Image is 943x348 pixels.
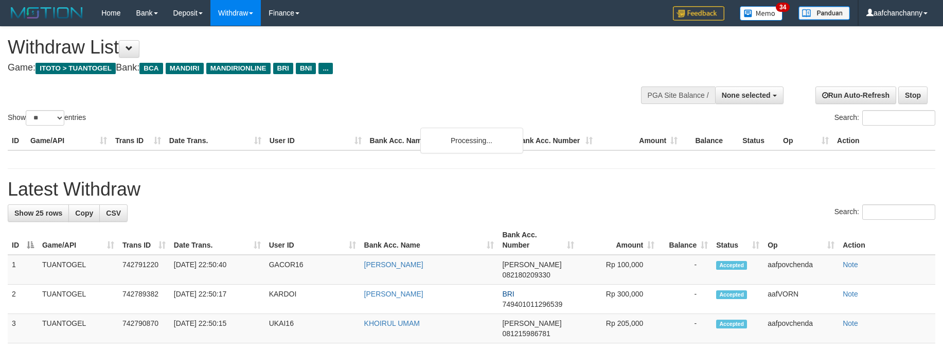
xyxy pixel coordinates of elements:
span: ITOTO > TUANTOGEL [35,63,116,74]
span: Accepted [716,320,747,328]
h1: Withdraw List [8,37,618,58]
label: Search: [834,204,935,220]
td: KARDOI [265,285,360,314]
td: TUANTOGEL [38,255,118,285]
img: panduan.png [798,6,850,20]
td: aafVORN [763,285,839,314]
td: [DATE] 22:50:15 [170,314,265,343]
td: [DATE] 22:50:40 [170,255,265,285]
th: Balance [682,131,738,150]
td: 742790870 [118,314,170,343]
th: Op: activate to sort column ascending [763,225,839,255]
a: Note [843,319,858,327]
td: - [659,285,712,314]
th: Bank Acc. Name [366,131,512,150]
span: Copy 082180209330 to clipboard [502,271,550,279]
th: Status [738,131,779,150]
a: [PERSON_NAME] [364,290,423,298]
span: Accepted [716,290,747,299]
input: Search: [862,110,935,126]
td: UKAI16 [265,314,360,343]
img: Button%20Memo.svg [740,6,783,21]
h1: Latest Withdraw [8,179,935,200]
a: CSV [99,204,128,222]
a: Stop [898,86,928,104]
td: aafpovchenda [763,255,839,285]
span: CSV [106,209,121,217]
td: Rp 300,000 [578,285,659,314]
button: None selected [715,86,784,104]
th: Op [779,131,833,150]
span: Copy [75,209,93,217]
th: Bank Acc. Number: activate to sort column ascending [498,225,578,255]
span: BRI [502,290,514,298]
td: [DATE] 22:50:17 [170,285,265,314]
div: PGA Site Balance / [641,86,715,104]
span: Copy 749401011296539 to clipboard [502,300,562,308]
span: Copy 081215986781 to clipboard [502,329,550,338]
span: Accepted [716,261,747,270]
img: MOTION_logo.png [8,5,86,21]
th: Amount [597,131,682,150]
th: Game/API: activate to sort column ascending [38,225,118,255]
td: TUANTOGEL [38,285,118,314]
span: ... [318,63,332,74]
a: Run Auto-Refresh [815,86,896,104]
th: User ID: activate to sort column ascending [265,225,360,255]
span: Show 25 rows [14,209,62,217]
th: ID [8,131,26,150]
td: Rp 100,000 [578,255,659,285]
td: 2 [8,285,38,314]
span: 34 [776,3,790,12]
td: 742789382 [118,285,170,314]
a: Show 25 rows [8,204,69,222]
th: User ID [265,131,366,150]
td: GACOR16 [265,255,360,285]
td: aafpovchenda [763,314,839,343]
th: Date Trans.: activate to sort column ascending [170,225,265,255]
h4: Game: Bank: [8,63,618,73]
span: BCA [139,63,163,74]
td: - [659,314,712,343]
th: Balance: activate to sort column ascending [659,225,712,255]
span: BNI [296,63,316,74]
th: Amount: activate to sort column ascending [578,225,659,255]
span: None selected [722,91,771,99]
img: Feedback.jpg [673,6,724,21]
th: ID: activate to sort column descending [8,225,38,255]
a: Note [843,290,858,298]
th: Action [833,131,935,150]
th: Date Trans. [165,131,265,150]
a: Note [843,260,858,269]
td: 1 [8,255,38,285]
th: Status: activate to sort column ascending [712,225,763,255]
span: MANDIRI [166,63,204,74]
span: BRI [273,63,293,74]
a: Copy [68,204,100,222]
label: Search: [834,110,935,126]
input: Search: [862,204,935,220]
span: [PERSON_NAME] [502,319,561,327]
a: KHOIRUL UMAM [364,319,420,327]
th: Trans ID: activate to sort column ascending [118,225,170,255]
th: Bank Acc. Number [512,131,597,150]
td: TUANTOGEL [38,314,118,343]
a: [PERSON_NAME] [364,260,423,269]
th: Bank Acc. Name: activate to sort column ascending [360,225,499,255]
td: - [659,255,712,285]
td: 3 [8,314,38,343]
td: Rp 205,000 [578,314,659,343]
th: Trans ID [111,131,165,150]
div: Processing... [420,128,523,153]
label: Show entries [8,110,86,126]
span: [PERSON_NAME] [502,260,561,269]
th: Action [839,225,935,255]
span: MANDIRIONLINE [206,63,271,74]
td: 742791220 [118,255,170,285]
th: Game/API [26,131,111,150]
select: Showentries [26,110,64,126]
